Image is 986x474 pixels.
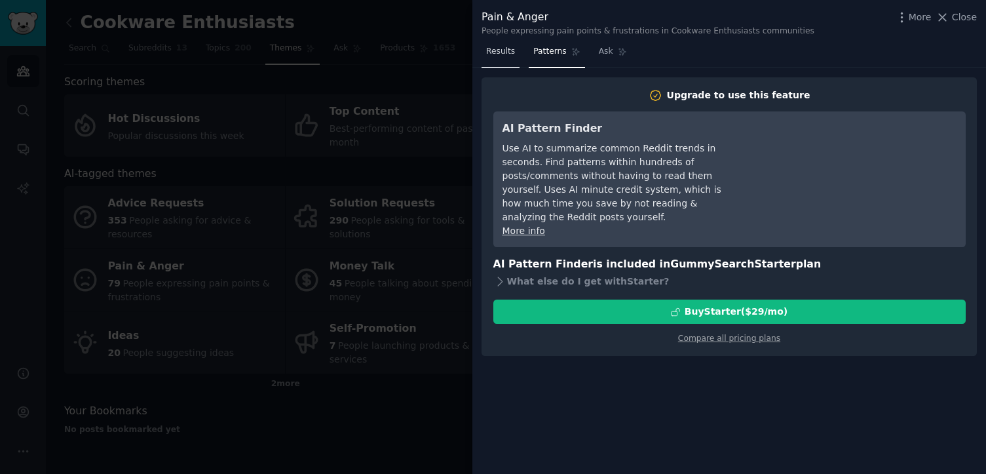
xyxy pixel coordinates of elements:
[493,300,966,324] button: BuyStarter($29/mo)
[493,272,966,290] div: What else do I get with Starter ?
[482,26,814,37] div: People expressing pain points & frustrations in Cookware Enthusiasts communities
[529,41,584,68] a: Patterns
[502,226,545,236] a: More info
[936,10,977,24] button: Close
[670,258,795,270] span: GummySearch Starter
[482,41,520,68] a: Results
[502,142,742,224] div: Use AI to summarize common Reddit trends in seconds. Find patterns within hundreds of posts/comme...
[594,41,632,68] a: Ask
[760,121,957,219] iframe: YouTube video player
[895,10,932,24] button: More
[909,10,932,24] span: More
[486,46,515,58] span: Results
[685,305,787,319] div: Buy Starter ($ 29 /mo )
[667,89,810,102] div: Upgrade to use this feature
[502,121,742,137] h3: AI Pattern Finder
[678,334,780,343] a: Compare all pricing plans
[599,46,613,58] span: Ask
[533,46,566,58] span: Patterns
[952,10,977,24] span: Close
[493,256,966,273] h3: AI Pattern Finder is included in plan
[482,9,814,26] div: Pain & Anger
